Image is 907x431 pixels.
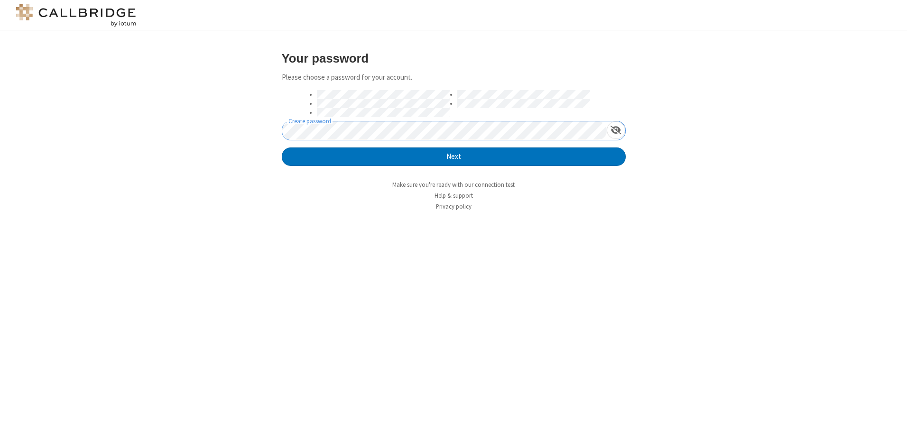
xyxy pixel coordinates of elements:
p: Please choose a password for your account. [282,72,626,83]
input: Create password [282,121,607,140]
img: logo@2x.png [14,4,138,27]
a: Help & support [435,192,473,200]
h3: Your password [282,52,626,65]
div: Show password [607,121,625,139]
a: Privacy policy [436,202,472,211]
button: Next [282,147,626,166]
a: Make sure you're ready with our connection test [392,181,515,189]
